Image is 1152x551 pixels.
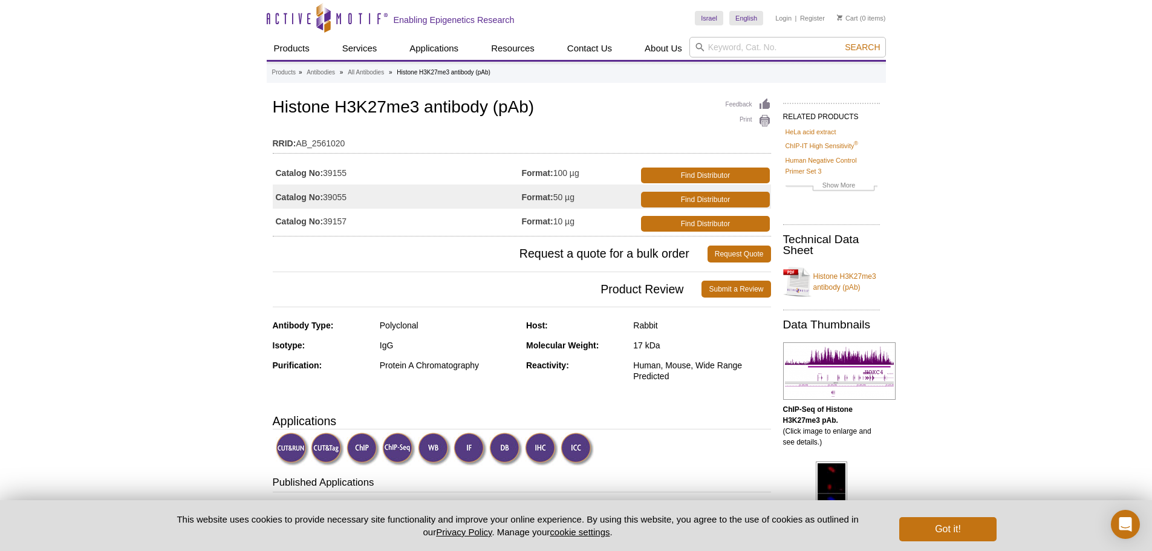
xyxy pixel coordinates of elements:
[633,340,770,351] div: 17 kDa
[783,342,896,400] img: Histone H3K27me3 antibody (pAb) tested by ChIP-Seq.
[526,360,569,370] strong: Reactivity:
[389,69,392,76] li: »
[299,69,302,76] li: »
[899,517,996,541] button: Got it!
[783,405,853,425] b: ChIP-Seq of Histone H3K27me3 pAb.
[276,432,309,466] img: CUT&RUN Validated
[800,14,825,22] a: Register
[845,42,880,52] span: Search
[348,67,384,78] a: All Antibodies
[525,432,558,466] img: Immunohistochemistry Validated
[783,234,880,256] h2: Technical Data Sheet
[522,192,553,203] strong: Format:
[273,360,322,370] strong: Purification:
[633,320,770,331] div: Rabbit
[561,432,594,466] img: Immunocytochemistry Validated
[489,432,522,466] img: Dot Blot Validated
[775,14,792,22] a: Login
[786,180,877,194] a: Show More
[273,98,771,119] h1: Histone H3K27me3 antibody (pAb)
[695,11,723,25] a: Israel
[382,432,415,466] img: ChIP-Seq Validated
[689,37,886,57] input: Keyword, Cat. No.
[841,42,884,53] button: Search
[156,513,880,538] p: This website uses cookies to provide necessary site functionality and improve your online experie...
[837,11,886,25] li: (0 items)
[402,37,466,60] a: Applications
[273,412,771,430] h3: Applications
[273,138,296,149] strong: RRID:
[340,69,343,76] li: »
[397,69,490,76] li: Histone H3K27me3 antibody (pAb)
[454,432,487,466] img: Immunofluorescence Validated
[311,432,344,466] img: CUT&Tag Validated
[641,168,769,183] a: Find Distributor
[276,168,324,178] strong: Catalog No:
[273,209,522,233] td: 39157
[522,184,639,209] td: 50 µg
[783,264,880,300] a: Histone H3K27me3 antibody (pAb)
[273,184,522,209] td: 39055
[783,319,880,330] h2: Data Thumbnails
[273,281,702,298] span: Product Review
[783,103,880,125] h2: RELATED PRODUCTS
[380,360,517,371] div: Protein A Chromatography
[272,67,296,78] a: Products
[641,216,769,232] a: Find Distributor
[484,37,542,60] a: Resources
[273,246,708,262] span: Request a quote for a bulk order
[307,67,335,78] a: Antibodies
[726,98,771,111] a: Feedback
[526,321,548,330] strong: Host:
[641,192,769,207] a: Find Distributor
[786,140,858,151] a: ChIP-IT High Sensitivity®
[1111,510,1140,539] div: Open Intercom Messenger
[522,168,553,178] strong: Format:
[276,192,324,203] strong: Catalog No:
[726,114,771,128] a: Print
[347,432,380,466] img: ChIP Validated
[522,216,553,227] strong: Format:
[436,527,492,537] a: Privacy Policy
[854,141,858,147] sup: ®
[786,155,877,177] a: Human Negative Control Primer Set 3
[273,321,334,330] strong: Antibody Type:
[550,527,610,537] button: cookie settings
[380,340,517,351] div: IgG
[276,216,324,227] strong: Catalog No:
[273,160,522,184] td: 39155
[273,131,771,150] td: AB_2561020
[701,281,770,298] a: Submit a Review
[783,404,880,448] p: (Click image to enlarge and see details.)
[394,15,515,25] h2: Enabling Epigenetics Research
[335,37,385,60] a: Services
[560,37,619,60] a: Contact Us
[273,341,305,350] strong: Isotype:
[273,475,771,492] h3: Published Applications
[786,126,836,137] a: HeLa acid extract
[795,11,797,25] li: |
[729,11,763,25] a: English
[708,246,771,262] a: Request Quote
[526,341,599,350] strong: Molecular Weight:
[380,320,517,331] div: Polyclonal
[637,37,689,60] a: About Us
[633,360,770,382] div: Human, Mouse, Wide Range Predicted
[267,37,317,60] a: Products
[837,15,842,21] img: Your Cart
[418,432,451,466] img: Western Blot Validated
[837,14,858,22] a: Cart
[522,160,639,184] td: 100 µg
[522,209,639,233] td: 10 µg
